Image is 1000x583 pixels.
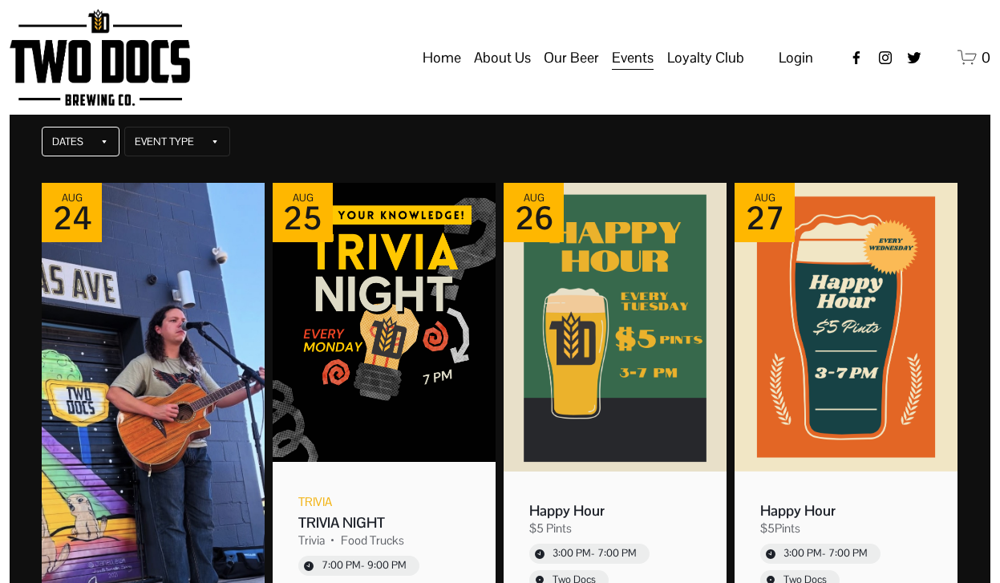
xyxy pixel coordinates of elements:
[877,50,893,66] a: instagram-unauth
[52,136,83,148] div: Dates
[42,183,102,242] div: Event date: August 24
[273,183,333,242] div: Event date: August 25
[760,520,800,536] div: $5Pints
[474,44,531,71] span: About Us
[53,192,91,204] div: Aug
[53,204,91,233] div: 24
[779,44,813,71] a: Login
[760,520,932,536] div: Event tags
[273,183,496,462] img: Picture for 'TRIVIA NIGHT' event
[529,502,701,520] div: Event name
[667,43,744,73] a: folder dropdown
[553,548,637,561] div: Start time: 3:00 PM, end time: 7:00 PM
[298,532,470,549] div: Event tags
[667,44,744,71] span: Loyalty Club
[298,494,332,510] div: Event category
[283,192,322,204] div: Aug
[544,43,599,73] a: folder dropdown
[746,192,784,204] div: Aug
[474,43,531,73] a: folder dropdown
[515,192,553,204] div: Aug
[322,560,407,573] div: Start time: 7:00 PM, end time: 9:00 PM
[612,44,654,71] span: Events
[529,520,572,536] div: $5 Pints
[298,514,470,532] div: Event name
[735,183,795,242] div: Event date: August 27
[298,532,325,549] div: Trivia
[735,183,957,472] img: Picture for 'Happy Hour' event
[544,44,599,71] span: Our Beer
[783,548,868,561] div: Start time: 3:00 PM, end time: 7:00 PM
[135,136,194,148] div: Event Type
[283,204,322,233] div: 25
[529,520,701,536] div: Event tags
[957,47,990,67] a: 0 items in cart
[504,183,564,242] div: Event date: August 26
[423,43,461,73] a: Home
[10,9,189,106] img: Two Docs Brewing Co.
[906,50,922,66] a: twitter-unauth
[341,532,404,549] div: Food Trucks
[760,502,932,520] div: Event name
[504,183,727,472] img: Picture for 'Happy Hour' event
[515,204,553,233] div: 26
[848,50,864,66] a: Facebook
[779,48,813,67] span: Login
[612,43,654,73] a: folder dropdown
[982,48,990,67] span: 0
[746,204,784,233] div: 27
